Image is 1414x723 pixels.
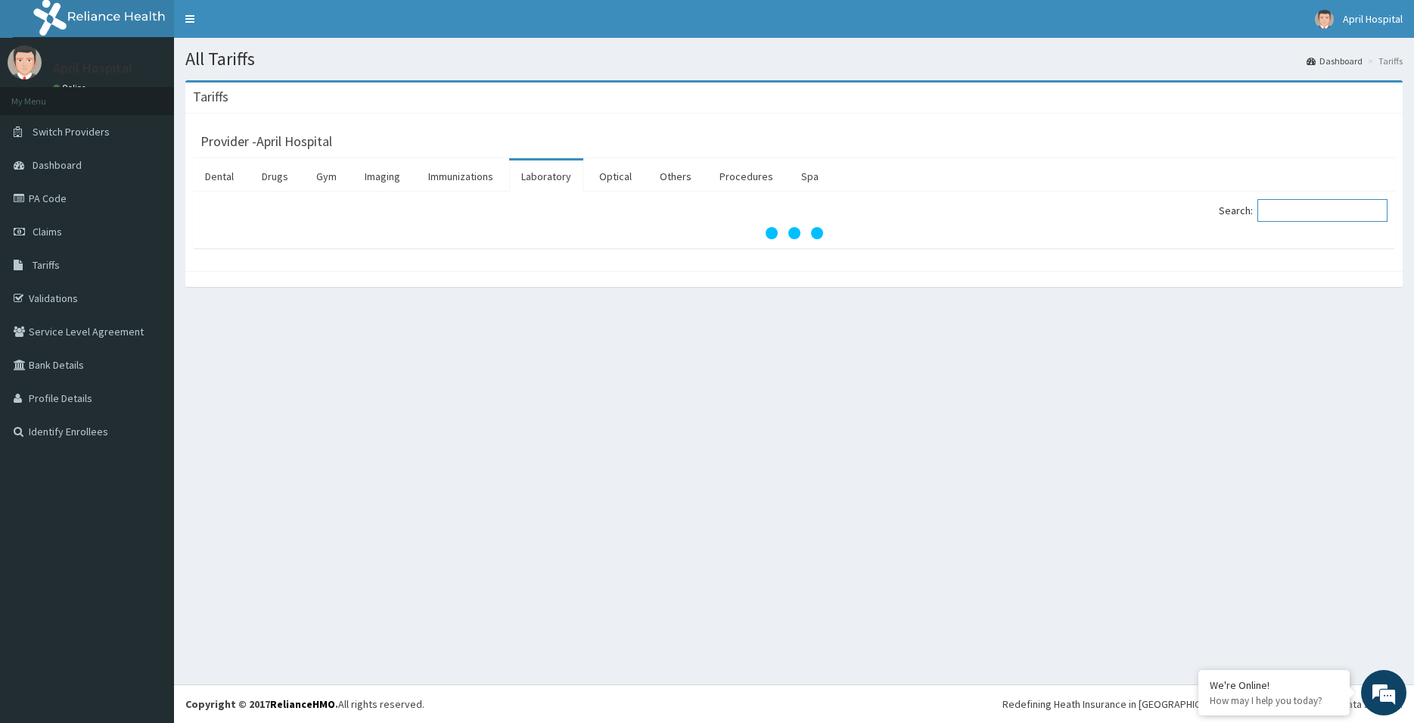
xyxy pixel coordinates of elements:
div: We're Online! [1210,678,1338,692]
img: User Image [8,45,42,79]
a: Online [53,83,89,93]
span: Tariffs [33,258,60,272]
h3: Provider - April Hospital [200,135,332,148]
span: We're online! [88,191,209,344]
img: d_794563401_company_1708531726252_794563401 [28,76,61,114]
img: User Image [1315,10,1334,29]
a: Immunizations [416,160,505,192]
a: Laboratory [509,160,583,192]
a: Gym [304,160,349,192]
a: Imaging [353,160,412,192]
label: Search: [1219,199,1388,222]
div: Redefining Heath Insurance in [GEOGRAPHIC_DATA] using Telemedicine and Data Science! [1002,697,1403,712]
input: Search: [1257,199,1388,222]
svg: audio-loading [764,203,825,263]
strong: Copyright © 2017 . [185,697,338,711]
p: April Hospital [53,61,132,75]
footer: All rights reserved. [174,684,1414,723]
div: Chat with us now [79,85,254,104]
a: Others [648,160,704,192]
a: Procedures [707,160,785,192]
a: Spa [789,160,831,192]
a: Dental [193,160,246,192]
h1: All Tariffs [185,49,1403,69]
span: Dashboard [33,158,82,172]
li: Tariffs [1364,55,1403,67]
a: Optical [587,160,644,192]
h3: Tariffs [193,90,228,104]
a: Dashboard [1307,55,1363,67]
span: Claims [33,225,62,238]
span: April Hospital [1343,12,1403,26]
textarea: Type your message and hit 'Enter' [8,413,288,466]
a: RelianceHMO [270,697,335,711]
p: How may I help you today? [1210,694,1338,707]
a: Drugs [250,160,300,192]
div: Minimize live chat window [248,8,284,44]
span: Switch Providers [33,125,110,139]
